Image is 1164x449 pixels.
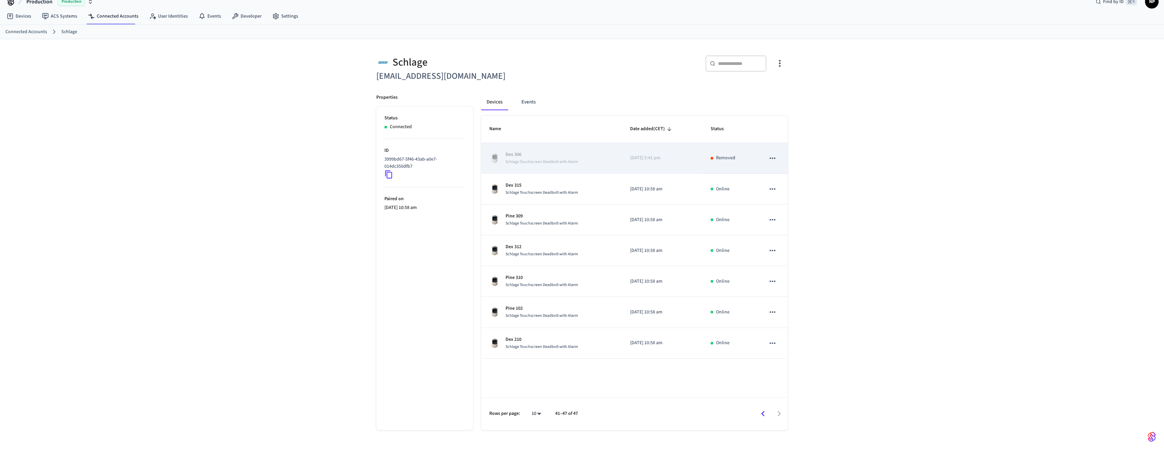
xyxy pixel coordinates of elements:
[630,339,694,347] p: [DATE] 10:58 am
[384,156,462,170] p: 3999bd67-5f46-43ab-a0e7-014dc350dfb7
[630,186,694,193] p: [DATE] 10:58 am
[489,153,500,164] img: Schlage Sense Smart Deadbolt with Camelot Trim, Front
[267,10,304,22] a: Settings
[384,147,465,154] p: ID
[630,309,694,316] p: [DATE] 10:58 am
[506,313,578,318] span: Schlage Touchscreen Deadbolt with Alarm
[384,195,465,203] p: Paired on
[37,10,83,22] a: ACS Systems
[516,94,541,110] button: Events
[755,406,771,422] button: Go to previous page
[506,190,578,195] span: Schlage Touchscreen Deadbolt with Alarm
[630,124,674,134] span: Date added(CET)
[489,124,510,134] span: Name
[716,186,730,193] p: Online
[506,274,578,281] p: Pine 310
[716,155,735,162] p: Removed
[489,338,500,349] img: Schlage Sense Smart Deadbolt with Camelot Trim, Front
[193,10,226,22] a: Events
[226,10,267,22] a: Developer
[506,213,578,220] p: Pine 309
[716,339,730,347] p: Online
[489,307,500,317] img: Schlage Sense Smart Deadbolt with Camelot Trim, Front
[61,28,77,36] a: Schlage
[376,94,398,101] p: Properties
[5,28,47,36] a: Connected Accounts
[711,124,733,134] span: Status
[384,115,465,122] p: Status
[1,10,37,22] a: Devices
[1148,431,1156,442] img: SeamLogoGradient.69752ec5.svg
[630,216,694,223] p: [DATE] 10:58 am
[144,10,193,22] a: User Identities
[506,336,578,343] p: Dex 210
[506,151,578,158] p: Dex 306
[83,10,144,22] a: Connected Accounts
[489,214,500,225] img: Schlage Sense Smart Deadbolt with Camelot Trim, Front
[506,251,578,257] span: Schlage Touchscreen Deadbolt with Alarm
[506,220,578,226] span: Schlage Touchscreen Deadbolt with Alarm
[481,116,788,358] table: sticky table
[506,243,578,251] p: Dex 312
[630,155,694,162] p: [DATE] 5:41 pm
[506,344,578,350] span: Schlage Touchscreen Deadbolt with Alarm
[481,94,508,110] button: Devices
[390,123,412,131] p: Connected
[716,278,730,285] p: Online
[489,184,500,194] img: Schlage Sense Smart Deadbolt with Camelot Trim, Front
[716,309,730,316] p: Online
[630,247,694,254] p: [DATE] 10:58 am
[506,282,578,288] span: Schlage Touchscreen Deadbolt with Alarm
[376,69,578,83] h6: [EMAIL_ADDRESS][DOMAIN_NAME]
[716,247,730,254] p: Online
[630,278,694,285] p: [DATE] 10:58 am
[481,94,788,110] div: connected account tabs
[384,204,465,211] p: [DATE] 10:58 am
[489,276,500,287] img: Schlage Sense Smart Deadbolt with Camelot Trim, Front
[489,410,520,417] p: Rows per page:
[376,55,578,69] div: Schlage
[555,410,578,417] p: 41–47 of 47
[506,159,578,165] span: Schlage Touchscreen Deadbolt with Alarm
[376,55,390,69] img: Schlage Logo, Square
[716,216,730,223] p: Online
[506,305,578,312] p: Pine 102
[528,409,544,419] div: 10
[489,245,500,256] img: Schlage Sense Smart Deadbolt with Camelot Trim, Front
[506,182,578,189] p: Dex 315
